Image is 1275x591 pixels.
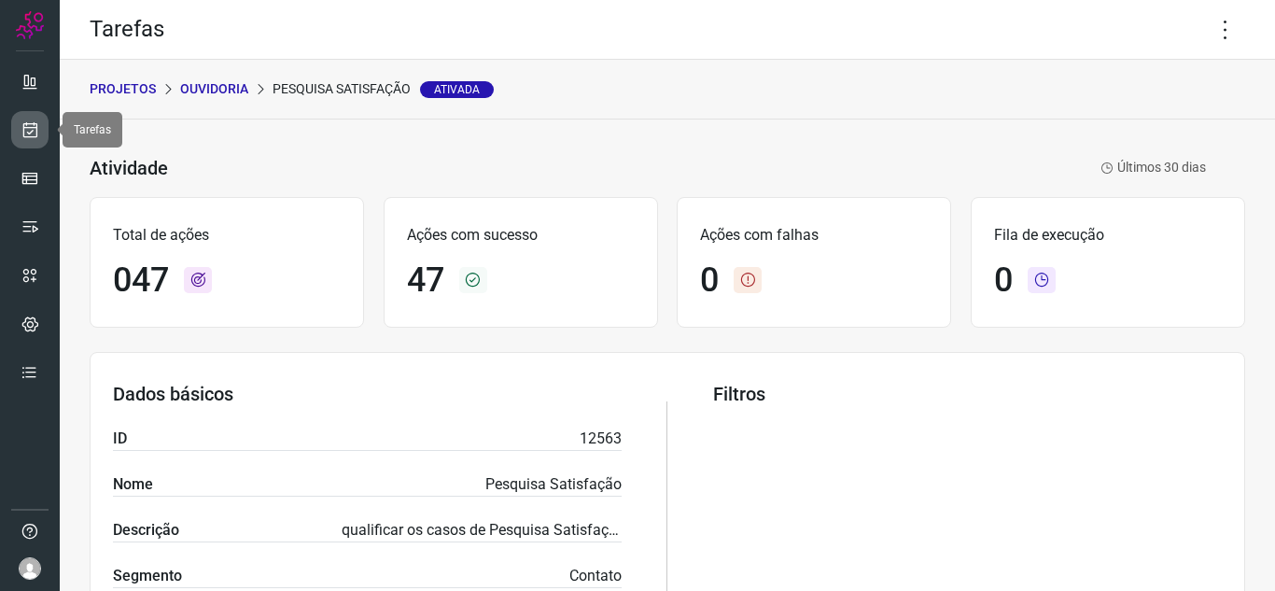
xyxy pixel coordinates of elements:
h3: Dados básicos [113,383,622,405]
h1: 0 [994,260,1013,301]
p: Fila de execução [994,224,1222,246]
label: Descrição [113,519,179,542]
p: Últimos 30 dias [1100,158,1206,177]
p: 12563 [580,428,622,450]
img: Logo [16,11,44,39]
label: Segmento [113,565,182,587]
label: ID [113,428,127,450]
h1: 47 [407,260,444,301]
p: qualificar os casos de Pesquisa Satisfação [342,519,622,542]
p: Ações com falhas [700,224,928,246]
p: Ouvidoria [180,79,248,99]
p: Pesquisa Satisfação [485,473,622,496]
span: Tarefas [74,123,111,136]
p: Ações com sucesso [407,224,635,246]
h3: Filtros [713,383,1222,405]
h1: 0 [700,260,719,301]
img: avatar-user-boy.jpg [19,557,41,580]
p: Total de ações [113,224,341,246]
h3: Atividade [90,157,168,179]
p: PROJETOS [90,79,156,99]
h1: 047 [113,260,169,301]
label: Nome [113,473,153,496]
span: Ativada [420,81,494,98]
h2: Tarefas [90,16,164,43]
p: Pesquisa Satisfação [273,79,494,99]
p: Contato [569,565,622,587]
